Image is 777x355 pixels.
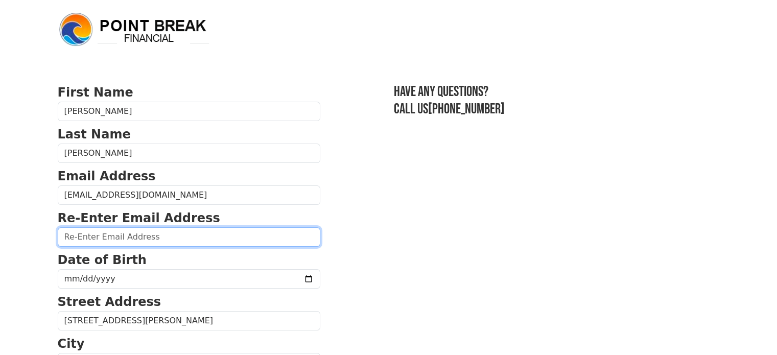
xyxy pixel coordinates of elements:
[58,85,133,100] strong: First Name
[394,101,720,118] h3: Call us
[58,253,147,267] strong: Date of Birth
[58,127,131,141] strong: Last Name
[58,211,220,225] strong: Re-Enter Email Address
[394,83,720,101] h3: Have any questions?
[58,337,85,351] strong: City
[58,227,320,247] input: Re-Enter Email Address
[58,185,320,205] input: Email Address
[58,311,320,330] input: Street Address
[58,169,156,183] strong: Email Address
[58,102,320,121] input: First Name
[428,101,505,117] a: [PHONE_NUMBER]
[58,295,161,309] strong: Street Address
[58,11,211,48] img: logo.png
[58,144,320,163] input: Last Name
